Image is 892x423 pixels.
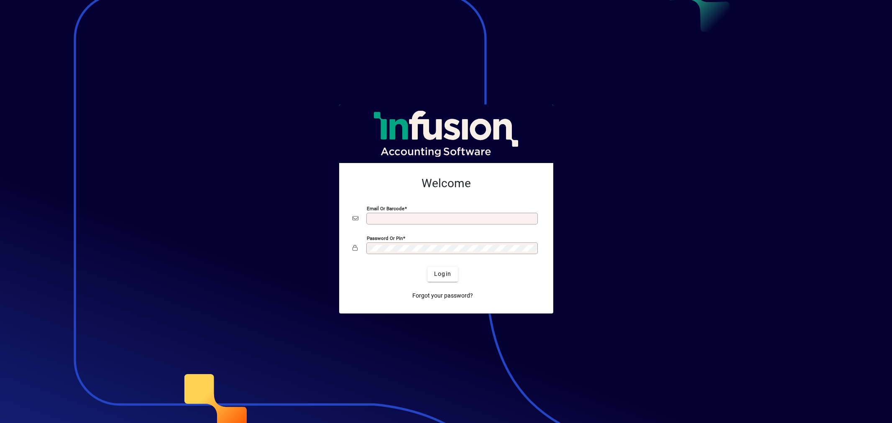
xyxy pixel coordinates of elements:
[367,235,403,241] mat-label: Password or Pin
[367,205,404,211] mat-label: Email or Barcode
[409,288,476,303] a: Forgot your password?
[412,291,473,300] span: Forgot your password?
[353,176,540,191] h2: Welcome
[427,267,458,282] button: Login
[434,270,451,278] span: Login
